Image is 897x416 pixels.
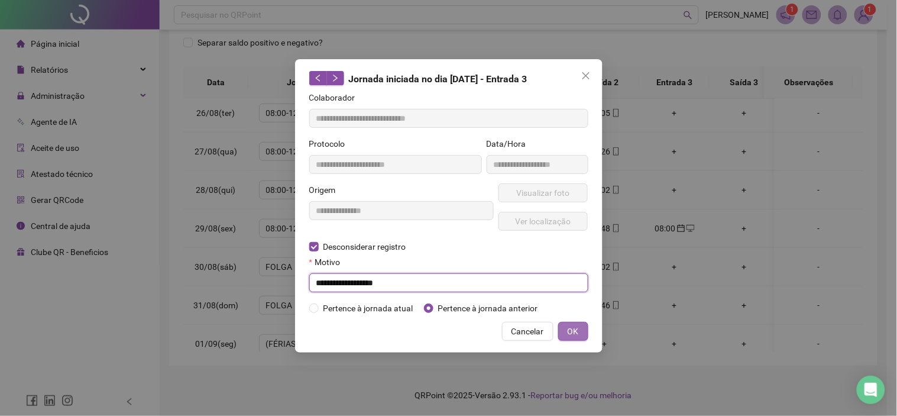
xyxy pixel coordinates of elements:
[511,325,544,338] span: Cancelar
[568,325,579,338] span: OK
[309,256,348,269] label: Motivo
[326,71,344,85] button: right
[498,212,588,231] button: Ver localização
[309,183,344,196] label: Origem
[581,71,591,80] span: close
[309,71,327,85] button: left
[433,302,543,315] span: Pertence à jornada anterior
[314,74,322,82] span: left
[309,71,588,86] div: Jornada iniciada no dia [DATE] - Entrada 3
[319,302,418,315] span: Pertence à jornada atual
[558,322,588,341] button: OK
[577,66,595,85] button: Close
[857,376,885,404] div: Open Intercom Messenger
[319,240,411,253] span: Desconsiderar registro
[331,74,339,82] span: right
[309,91,363,104] label: Colaborador
[498,183,588,202] button: Visualizar foto
[309,137,353,150] label: Protocolo
[502,322,553,341] button: Cancelar
[487,137,534,150] label: Data/Hora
